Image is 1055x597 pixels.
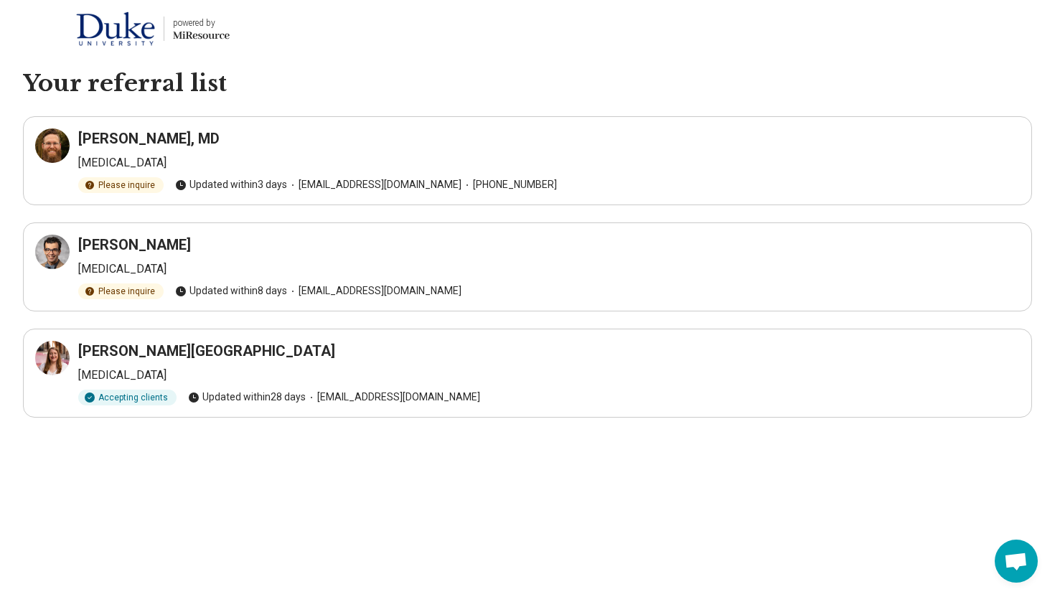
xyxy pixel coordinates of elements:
[78,390,177,405] div: Accepting clients
[23,11,230,46] a: Duke Universitypowered by
[78,260,1020,278] p: [MEDICAL_DATA]
[173,17,230,29] div: powered by
[306,390,480,405] span: [EMAIL_ADDRESS][DOMAIN_NAME]
[78,283,164,299] div: Please inquire
[287,177,461,192] span: [EMAIL_ADDRESS][DOMAIN_NAME]
[78,128,220,149] h3: [PERSON_NAME], MD
[78,367,1020,384] p: [MEDICAL_DATA]
[76,11,155,46] img: Duke University
[287,283,461,298] span: [EMAIL_ADDRESS][DOMAIN_NAME]
[78,177,164,193] div: Please inquire
[78,154,1020,171] p: [MEDICAL_DATA]
[461,177,557,192] span: [PHONE_NUMBER]
[23,69,1032,99] h1: Your referral list
[78,341,335,361] h3: [PERSON_NAME][GEOGRAPHIC_DATA]
[78,235,191,255] h3: [PERSON_NAME]
[175,177,287,192] span: Updated within 3 days
[995,540,1038,583] div: Open chat
[175,283,287,298] span: Updated within 8 days
[188,390,306,405] span: Updated within 28 days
